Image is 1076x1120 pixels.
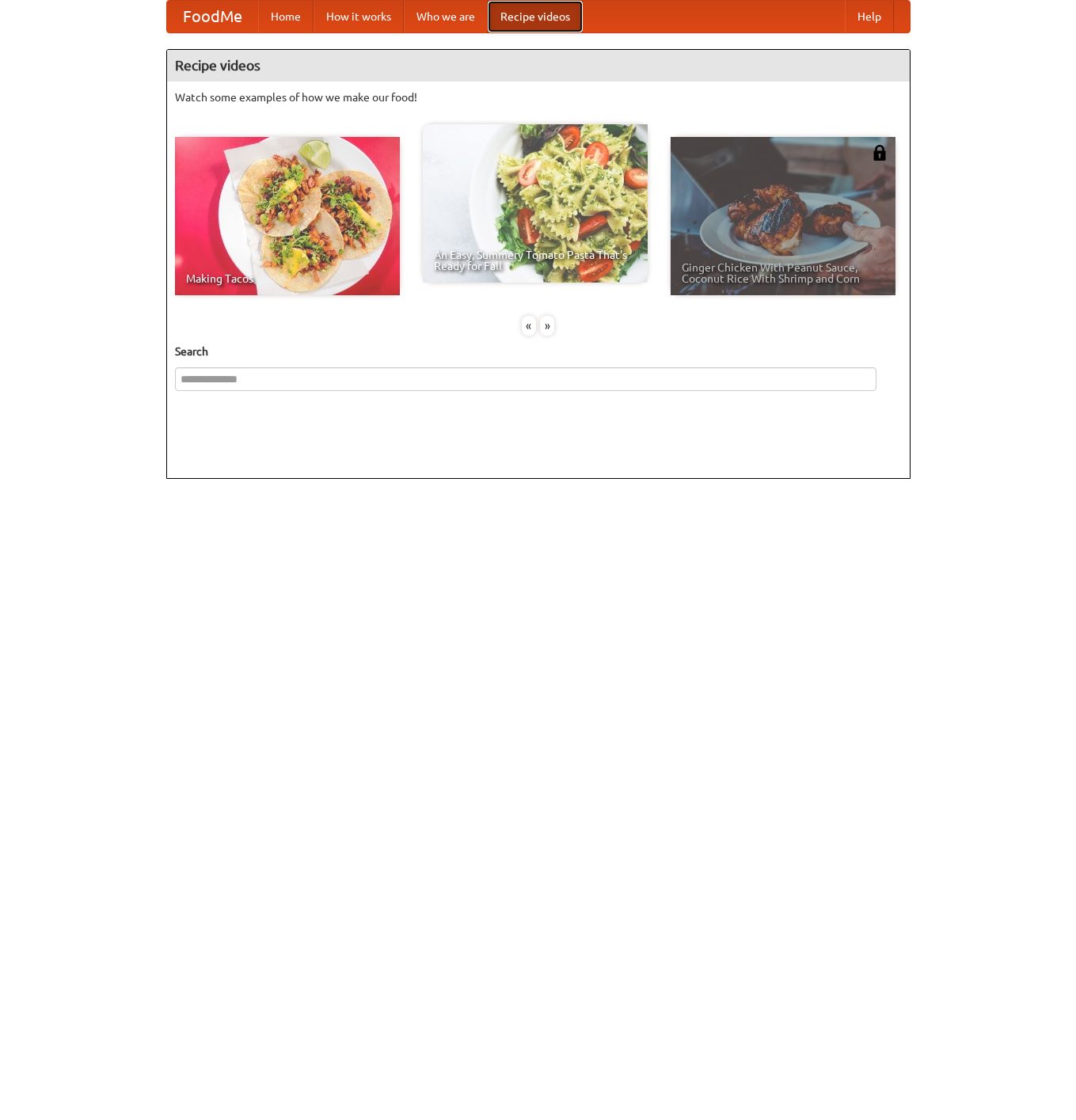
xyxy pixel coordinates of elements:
img: 483408.png [872,145,888,161]
a: FoodMe [167,1,258,32]
a: Help [845,1,894,32]
span: An Easy, Summery Tomato Pasta That's Ready for Fall [434,249,637,271]
a: Making Tacos [175,137,400,295]
a: Home [258,1,314,32]
div: « [522,316,536,336]
a: How it works [314,1,404,32]
a: An Easy, Summery Tomato Pasta That's Ready for Fall [423,124,648,283]
h5: Search [175,344,902,359]
span: Making Tacos [186,273,389,284]
p: Watch some examples of how we make our food! [175,89,902,105]
h4: Recipe videos [167,50,910,82]
a: Who we are [404,1,488,32]
a: Recipe videos [488,1,583,32]
div: » [540,316,554,336]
